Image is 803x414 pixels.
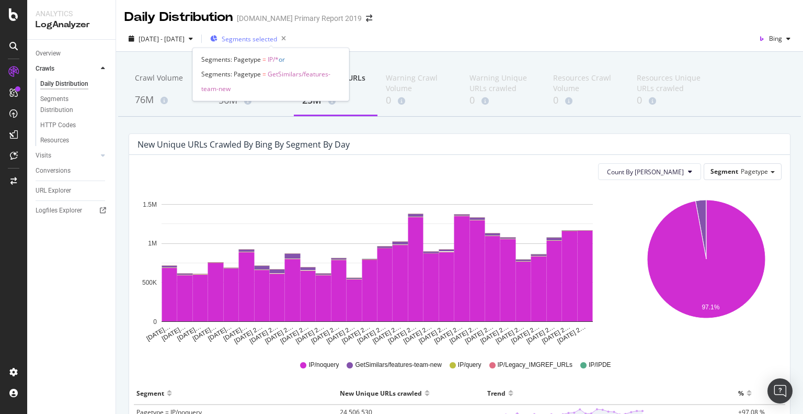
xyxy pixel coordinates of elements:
span: IP/query [458,361,481,370]
a: Resources [40,135,108,146]
div: Warning Unique URLs crawled [469,73,536,94]
span: = [262,70,266,79]
div: Crawl Volume [135,73,202,93]
div: 0 [637,94,704,107]
span: IP/Legacy_IMGREF_URLs [498,361,572,370]
div: URL Explorer [36,185,71,196]
button: Bing [754,30,795,47]
div: Segments Distribution [40,94,98,116]
span: = [262,55,266,64]
div: New Unique URLs crawled [340,385,422,401]
a: Daily Distribution [40,79,108,89]
div: HTTP Codes [40,120,76,131]
div: Crawls [36,63,54,74]
span: IP/noquery [308,361,339,370]
div: 0 [553,94,620,107]
div: Resources [40,135,69,146]
span: Pagetype [741,167,768,176]
svg: A chart. [633,188,780,345]
div: 0 [469,94,536,107]
a: Segments Distribution [40,94,108,116]
div: Daily Distribution [124,8,233,26]
div: Warning Crawl Volume [386,73,453,94]
div: Visits [36,150,51,161]
div: Resources Unique URLs crawled [637,73,704,94]
svg: A chart. [137,188,617,345]
a: Visits [36,150,98,161]
a: HTTP Codes [40,120,108,131]
a: Crawls [36,63,98,74]
div: Overview [36,48,61,59]
button: [DATE] - [DATE] [124,30,197,47]
a: URL Explorer [36,185,108,196]
div: Resources Crawl Volume [553,73,620,94]
text: 1M [148,240,157,248]
text: 1.5M [143,201,157,208]
a: Logfiles Explorer [36,205,108,216]
div: 76M [135,93,202,107]
div: Trend [487,385,506,401]
div: 0 [386,94,453,107]
a: Conversions [36,165,108,176]
span: [DATE] - [DATE] [139,35,185,43]
span: GetSimilars/features-team-new [355,361,441,370]
span: Segments selected [222,35,277,43]
div: arrow-right-arrow-left [366,15,372,22]
button: Count By [PERSON_NAME] [598,163,701,180]
text: 0 [153,318,157,326]
div: % [738,385,744,401]
span: Bing [769,34,782,43]
a: Overview [36,48,108,59]
div: Analytics [36,8,107,19]
text: 97.1% [702,304,719,311]
span: Count By Day [607,167,684,176]
text: 500K [142,279,157,286]
button: Segments selected [206,30,290,47]
span: GetSimilars/features-team-new [201,70,330,93]
span: Segment [710,167,738,176]
span: Segments: Pagetype [201,70,261,79]
div: Daily Distribution [40,79,88,89]
span: IP/IPDE [589,361,611,370]
div: LogAnalyzer [36,19,107,31]
span: or [279,55,285,64]
span: Segments: Pagetype [201,55,261,64]
div: Segment [136,385,164,401]
div: Open Intercom Messenger [767,378,793,404]
div: Logfiles Explorer [36,205,82,216]
div: Conversions [36,165,71,176]
div: New Unique URLs crawled by bing by Segment by Day [137,139,350,150]
div: [DOMAIN_NAME] Primary Report 2019 [237,13,362,24]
